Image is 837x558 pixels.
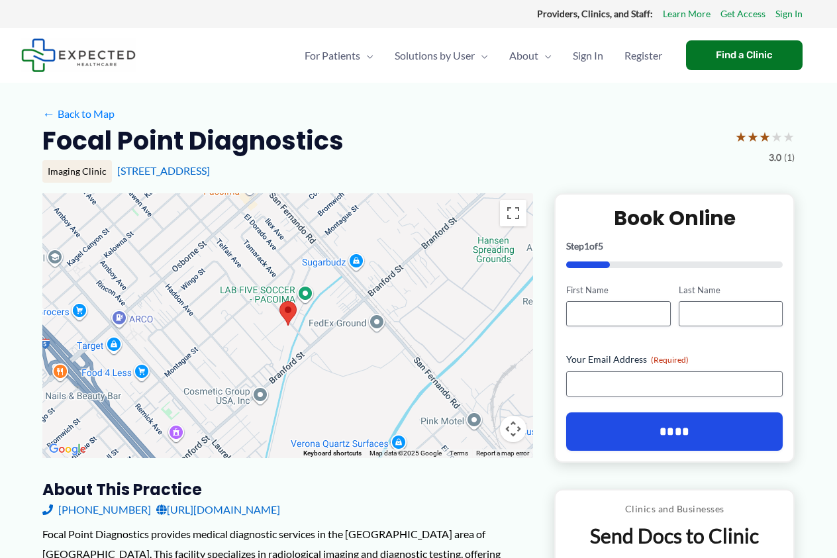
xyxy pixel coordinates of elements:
[566,242,783,251] p: Step of
[663,5,711,23] a: Learn More
[360,32,373,79] span: Menu Toggle
[475,32,488,79] span: Menu Toggle
[42,107,55,120] span: ←
[294,32,384,79] a: For PatientsMenu Toggle
[42,160,112,183] div: Imaging Clinic
[384,32,499,79] a: Solutions by UserMenu Toggle
[156,500,280,520] a: [URL][DOMAIN_NAME]
[538,32,552,79] span: Menu Toggle
[566,284,670,297] label: First Name
[562,32,614,79] a: Sign In
[21,38,136,72] img: Expected Healthcare Logo - side, dark font, small
[624,32,662,79] span: Register
[117,164,210,177] a: [STREET_ADDRESS]
[46,441,89,458] a: Open this area in Google Maps (opens a new window)
[476,449,529,457] a: Report a map error
[614,32,673,79] a: Register
[686,40,803,70] a: Find a Clinic
[500,416,526,442] button: Map camera controls
[775,5,803,23] a: Sign In
[735,124,747,149] span: ★
[759,124,771,149] span: ★
[584,240,589,252] span: 1
[720,5,765,23] a: Get Access
[305,32,360,79] span: For Patients
[598,240,603,252] span: 5
[537,8,653,19] strong: Providers, Clinics, and Staff:
[42,500,151,520] a: [PHONE_NUMBER]
[566,353,783,366] label: Your Email Address
[509,32,538,79] span: About
[369,449,442,457] span: Map data ©2025 Google
[566,523,783,549] p: Send Docs to Clinic
[395,32,475,79] span: Solutions by User
[42,124,344,157] h2: Focal Point Diagnostics
[46,441,89,458] img: Google
[651,355,689,365] span: (Required)
[42,479,533,500] h3: About this practice
[499,32,562,79] a: AboutMenu Toggle
[566,205,783,231] h2: Book Online
[450,449,468,457] a: Terms
[783,124,795,149] span: ★
[303,449,362,458] button: Keyboard shortcuts
[500,200,526,226] button: Toggle fullscreen view
[784,149,795,166] span: (1)
[771,124,783,149] span: ★
[769,149,781,166] span: 3.0
[294,32,673,79] nav: Primary Site Navigation
[42,104,115,124] a: ←Back to Map
[573,32,603,79] span: Sign In
[566,500,783,518] p: Clinics and Businesses
[679,284,783,297] label: Last Name
[747,124,759,149] span: ★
